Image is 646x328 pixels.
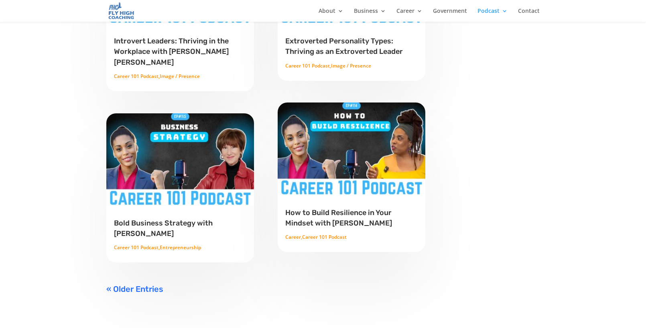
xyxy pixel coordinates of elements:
a: Career [285,234,301,240]
a: Podcast [477,8,508,22]
a: How to Build Resilience in Your Mindset with [PERSON_NAME] [285,208,392,228]
p: , [114,243,246,252]
a: Extroverted Personality Types: Thriving as an Extroverted Leader [285,37,403,56]
p: , [114,72,246,81]
a: Business [354,8,386,22]
a: Contact [518,8,540,22]
p: , [285,61,418,71]
a: Career 101 Podcast [114,73,158,80]
a: « Older Entries [106,284,163,294]
a: Career 101 Podcast [285,62,330,69]
img: Fly High Coaching [108,2,134,20]
a: Image / Presence [331,62,371,69]
img: Bold Business Strategy with Dr. Frumi Barr [106,113,254,206]
a: Entrepreneurship [160,244,201,251]
a: Career 101 Podcast [114,244,158,251]
img: How to Build Resilience in Your Mindset with Alethea Felton [277,102,426,195]
a: Career [396,8,423,22]
a: Government [433,8,467,22]
p: , [285,232,418,242]
a: Bold Business Strategy with [PERSON_NAME] [114,219,213,238]
a: Image / Presence [160,73,200,80]
a: About [319,8,343,22]
a: Career 101 Podcast [302,234,347,240]
a: Introvert Leaders: Thriving in the Workplace with [PERSON_NAME] [PERSON_NAME] [114,37,229,66]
